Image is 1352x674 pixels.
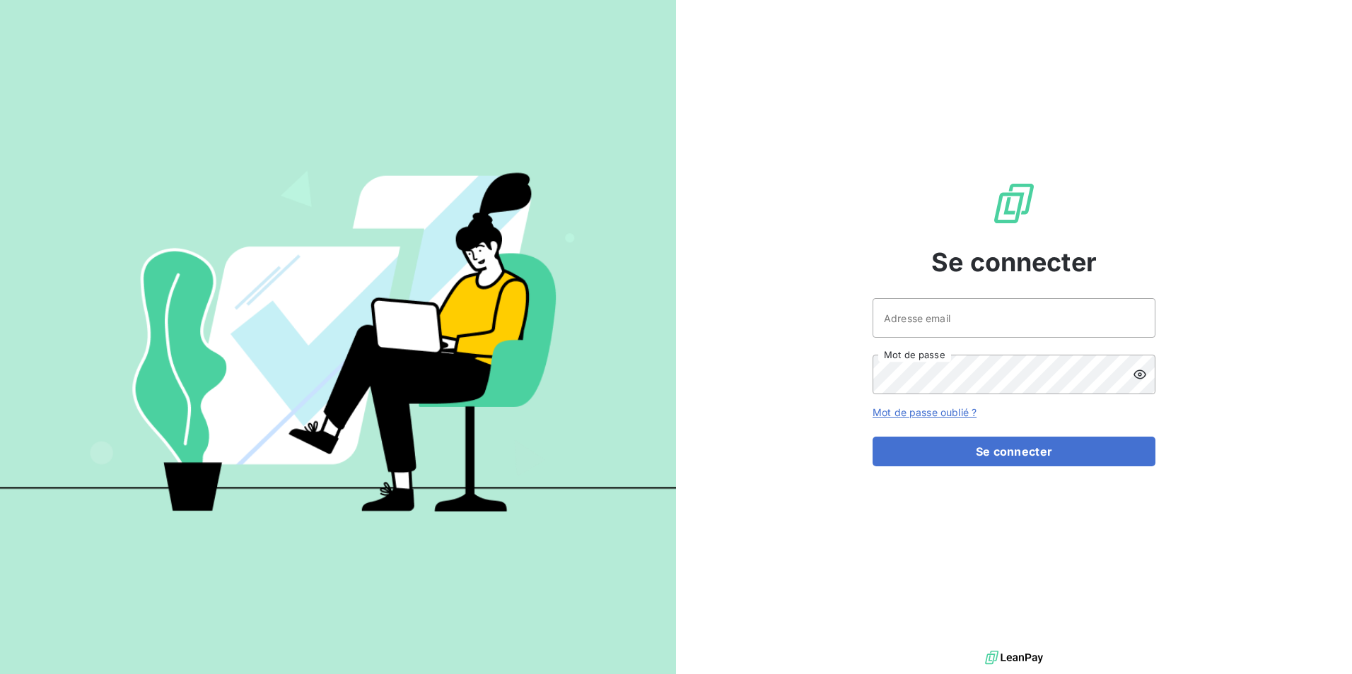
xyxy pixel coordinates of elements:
[985,647,1043,668] img: logo
[991,181,1037,226] img: Logo LeanPay
[873,437,1155,466] button: Se connecter
[873,406,977,418] a: Mot de passe oublié ?
[931,243,1097,281] span: Se connecter
[873,298,1155,338] input: placeholder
